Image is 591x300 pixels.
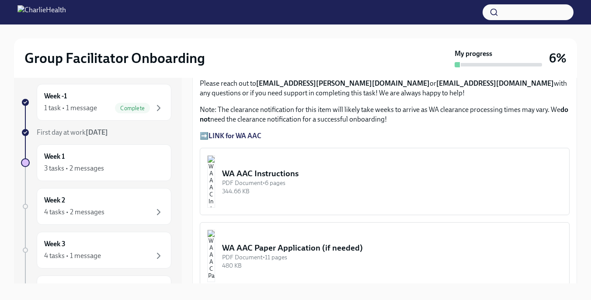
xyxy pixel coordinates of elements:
[44,239,66,249] h6: Week 3
[209,132,261,140] a: LINK for WA AAC
[222,253,562,262] div: PDF Document • 11 pages
[200,79,570,98] p: Please reach out to or with any questions or if you need support in completing this task! We are ...
[222,187,562,195] div: 344.66 KB
[222,168,562,179] div: WA AAC Instructions
[222,179,562,187] div: PDF Document • 6 pages
[200,131,570,141] p: ➡️
[44,152,65,161] h6: Week 1
[37,128,108,136] span: First day at work
[436,79,554,87] strong: [EMAIL_ADDRESS][DOMAIN_NAME]
[44,103,97,113] div: 1 task • 1 message
[44,251,101,261] div: 4 tasks • 1 message
[549,50,567,66] h3: 6%
[200,148,570,215] button: WA AAC InstructionsPDF Document•6 pages344.66 KB
[455,49,492,59] strong: My progress
[200,222,570,290] button: WA AAC Paper Application (if needed)PDF Document•11 pages480 KB
[207,230,215,282] img: WA AAC Paper Application (if needed)
[21,84,171,121] a: Week -11 task • 1 messageComplete
[256,79,430,87] strong: [EMAIL_ADDRESS][PERSON_NAME][DOMAIN_NAME]
[86,128,108,136] strong: [DATE]
[200,105,570,124] p: Note: The clearance notification for this item will likely take weeks to arrive as WA clearance p...
[207,155,215,208] img: WA AAC Instructions
[21,144,171,181] a: Week 13 tasks • 2 messages
[44,283,66,293] h6: Week 4
[21,232,171,269] a: Week 34 tasks • 1 message
[44,207,104,217] div: 4 tasks • 2 messages
[115,105,150,112] span: Complete
[44,164,104,173] div: 3 tasks • 2 messages
[222,242,562,254] div: WA AAC Paper Application (if needed)
[24,49,205,67] h2: Group Facilitator Onboarding
[222,262,562,270] div: 480 KB
[17,5,66,19] img: CharlieHealth
[21,128,171,137] a: First day at work[DATE]
[44,195,65,205] h6: Week 2
[21,188,171,225] a: Week 24 tasks • 2 messages
[44,91,67,101] h6: Week -1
